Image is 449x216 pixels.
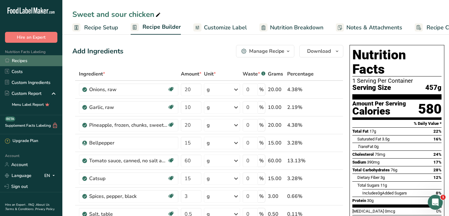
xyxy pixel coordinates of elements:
[207,175,210,182] div: g
[181,70,201,78] span: Amount
[270,23,323,32] span: Nutrition Breakdown
[35,207,55,211] a: Privacy Policy
[441,195,446,200] span: 1
[352,101,406,107] div: Amount Per Serving
[352,152,374,157] span: Cholesterol
[207,86,210,93] div: g
[352,168,390,172] span: Total Carbohydrates
[433,160,442,164] span: 17%
[268,104,285,111] div: 10.00
[436,191,442,195] span: 0%
[352,209,384,214] span: [MEDICAL_DATA]
[418,101,442,117] div: 580
[433,129,442,134] span: 22%
[362,191,407,195] span: Includes Added Sugars
[207,157,210,164] div: g
[352,107,406,116] div: Calories
[89,121,167,129] div: Pineapple, frozen, chunks, sweetened
[352,198,366,203] span: Protein
[352,48,442,76] h1: Nutrition Facts
[131,20,181,35] a: Recipe Builder
[268,70,283,78] span: Grams
[346,23,402,32] span: Notes & Attachments
[369,129,376,134] span: 17g
[391,168,397,172] span: 76g
[5,90,41,97] div: Custom Report
[44,172,57,179] div: EN
[380,183,387,188] span: 11g
[375,152,385,157] span: 75mg
[433,175,442,180] span: 12%
[367,160,379,164] span: 390mg
[357,137,381,141] span: Saturated Fat
[433,168,442,172] span: 28%
[287,70,314,78] span: Percentage
[193,21,247,35] a: Customize Label
[89,175,167,182] div: Catsup
[287,121,314,129] div: 4.38%
[357,144,368,149] i: Trans
[5,116,15,121] div: BETA
[5,170,31,181] a: Language
[287,139,314,147] div: 3.28%
[433,137,442,141] span: 16%
[28,203,36,207] a: FAQ .
[287,86,314,93] div: 4.38%
[433,152,442,157] span: 24%
[352,78,442,84] div: 1 Serving Per Container
[5,207,35,211] a: Terms & Conditions .
[352,160,366,164] span: Sodium
[5,203,50,211] a: About Us .
[207,104,210,111] div: g
[287,193,314,200] div: 0.66%
[268,121,285,129] div: 20.00
[287,157,314,164] div: 13.13%
[89,104,167,111] div: Garlic, raw
[72,46,123,56] div: Add Ingredients
[307,47,331,55] span: Download
[352,120,442,127] section: % Daily Value *
[236,45,294,57] button: Manage Recipe
[357,144,373,149] span: Fat
[299,45,343,57] button: Download
[259,21,323,35] a: Nutrition Breakdown
[89,86,167,93] div: Onions, raw
[142,23,181,31] span: Recipe Builder
[79,70,105,78] span: Ingredient
[268,139,285,147] div: 15.00
[268,157,285,164] div: 60.00
[352,129,369,134] span: Total Fat
[268,175,285,182] div: 15.00
[268,193,285,200] div: 3.00
[5,203,27,207] a: Hire an Expert .
[385,209,395,214] span: 0mcg
[84,23,118,32] span: Recipe Setup
[425,84,442,92] span: 457g
[5,138,38,144] div: Upgrade Plan
[287,104,314,111] div: 2.19%
[89,157,167,164] div: Tomato sauce, canned, no salt added
[336,21,402,35] a: Notes & Attachments
[204,23,247,32] span: Customize Label
[380,175,385,180] span: 3g
[89,193,167,200] div: Spices, pepper, black
[204,70,216,78] span: Unit
[352,84,391,92] span: Serving Size
[72,9,162,20] div: Sweet and sour chicken
[5,32,57,43] button: Hire an Expert
[249,47,284,55] div: Manage Recipe
[287,175,314,182] div: 3.28%
[357,175,379,180] span: Dietary Fiber
[207,121,210,129] div: g
[207,193,210,200] div: g
[268,86,285,93] div: 20.00
[378,191,382,195] span: 0g
[382,137,389,141] span: 3.5g
[367,198,374,203] span: 30g
[374,144,379,149] span: 0g
[428,195,443,210] iframe: Intercom live chat
[207,139,210,147] div: g
[436,209,442,214] span: 0%
[357,183,379,188] span: Total Sugars
[89,139,167,147] div: Bellpepper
